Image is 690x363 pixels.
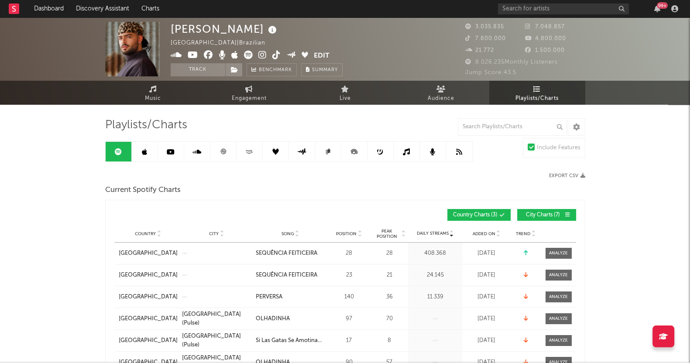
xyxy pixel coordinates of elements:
[301,63,343,76] button: Summary
[498,3,629,14] input: Search for artists
[256,336,325,345] a: Si Las Gatas Se Amotinan (feat. DobleP) - Remix
[465,271,508,280] div: [DATE]
[232,93,267,104] span: Engagement
[256,293,282,301] div: PERVERSA
[410,249,460,258] div: 408.368
[428,93,454,104] span: Audience
[373,249,406,258] div: 28
[410,293,460,301] div: 11.339
[373,293,406,301] div: 36
[525,24,565,30] span: 7.048.857
[105,185,181,195] span: Current Spotify Charts
[256,315,325,323] a: OLHADINHA
[256,249,325,258] a: SEQUÊNCIA FEITICEIRA
[256,271,325,280] a: SEQUÊNCIA FEITICEIRA
[373,229,401,239] span: Peak Position
[465,36,506,41] span: 7.800.000
[209,231,219,236] span: City
[465,24,504,30] span: 3.035.835
[171,63,225,76] button: Track
[410,271,460,280] div: 24.145
[171,22,279,36] div: [PERSON_NAME]
[105,120,187,130] span: Playlists/Charts
[314,51,330,62] button: Edit
[182,332,251,349] a: [GEOGRAPHIC_DATA] (Pulse)
[465,293,508,301] div: [DATE]
[105,81,201,105] a: Music
[330,249,369,258] div: 28
[247,63,297,76] a: Benchmark
[119,336,178,345] a: [GEOGRAPHIC_DATA]
[297,81,393,105] a: Live
[256,315,290,323] div: OLHADINHA
[516,231,530,236] span: Trend
[465,48,494,53] span: 21.772
[256,293,325,301] a: PERVERSA
[119,249,178,258] a: [GEOGRAPHIC_DATA]
[119,315,178,323] a: [GEOGRAPHIC_DATA]
[330,336,369,345] div: 17
[373,271,406,280] div: 21
[523,212,563,218] span: City Charts ( 7 )
[119,271,178,280] a: [GEOGRAPHIC_DATA]
[373,315,406,323] div: 70
[515,93,559,104] span: Playlists/Charts
[465,315,508,323] div: [DATE]
[657,2,668,9] div: 99 +
[465,249,508,258] div: [DATE]
[393,81,489,105] a: Audience
[330,271,369,280] div: 23
[330,315,369,323] div: 97
[654,5,660,12] button: 99+
[259,65,292,75] span: Benchmark
[135,231,156,236] span: Country
[182,310,251,327] a: [GEOGRAPHIC_DATA] (Pulse)
[473,231,495,236] span: Added On
[465,70,516,75] span: Jump Score: 43.5
[417,230,449,237] span: Daily Streams
[525,36,566,41] span: 4.800.000
[525,48,565,53] span: 1.500.000
[256,249,317,258] div: SEQUÊNCIA FEITICEIRA
[119,293,178,301] a: [GEOGRAPHIC_DATA]
[312,68,338,72] span: Summary
[517,209,576,221] button: City Charts(7)
[340,93,351,104] span: Live
[171,38,275,48] div: [GEOGRAPHIC_DATA] | Brazilian
[373,336,406,345] div: 8
[256,271,317,280] div: SEQUÊNCIA FEITICEIRA
[336,231,357,236] span: Position
[537,143,580,153] div: Include Features
[201,81,297,105] a: Engagement
[489,81,585,105] a: Playlists/Charts
[453,212,498,218] span: Country Charts ( 3 )
[447,209,511,221] button: Country Charts(3)
[330,293,369,301] div: 140
[549,173,585,178] button: Export CSV
[145,93,161,104] span: Music
[465,59,558,65] span: 8.026.235 Monthly Listeners
[465,336,508,345] div: [DATE]
[458,118,567,136] input: Search Playlists/Charts
[281,231,294,236] span: Song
